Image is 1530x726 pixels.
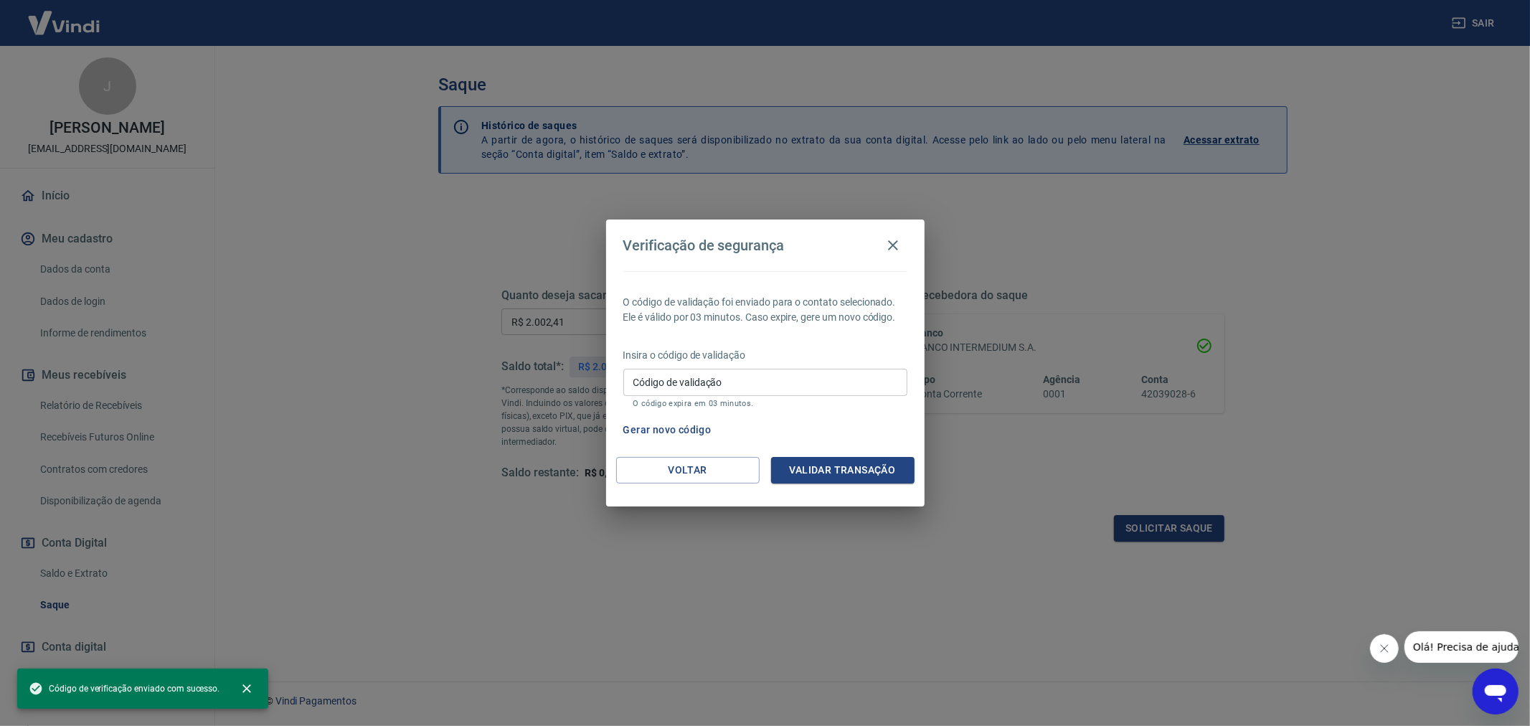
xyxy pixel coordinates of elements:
span: Olá! Precisa de ajuda? [9,10,121,22]
iframe: Botão para abrir a janela de mensagens [1473,669,1519,715]
p: O código de validação foi enviado para o contato selecionado. Ele é válido por 03 minutos. Caso e... [623,295,907,325]
p: Insira o código de validação [623,348,907,363]
iframe: Mensagem da empresa [1404,631,1519,663]
span: Código de verificação enviado com sucesso. [29,682,219,696]
p: O código expira em 03 minutos. [633,399,897,408]
button: Voltar [616,457,760,484]
h4: Verificação de segurança [623,237,785,254]
button: Gerar novo código [618,417,717,443]
button: close [231,673,263,704]
iframe: Fechar mensagem [1370,634,1399,663]
button: Validar transação [771,457,915,484]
